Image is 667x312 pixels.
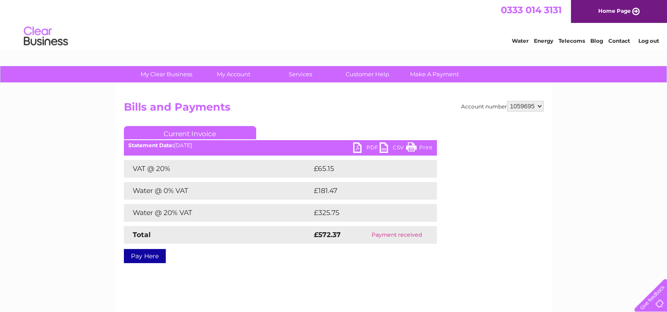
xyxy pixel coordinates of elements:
[124,101,544,118] h2: Bills and Payments
[264,66,337,82] a: Services
[128,142,174,149] b: Statement Date:
[124,182,312,200] td: Water @ 0% VAT
[461,101,544,111] div: Account number
[357,226,437,244] td: Payment received
[638,37,659,44] a: Log out
[312,182,420,200] td: £181.47
[331,66,404,82] a: Customer Help
[126,5,542,43] div: Clear Business is a trading name of Verastar Limited (registered in [GEOGRAPHIC_DATA] No. 3667643...
[353,142,380,155] a: PDF
[590,37,603,44] a: Blog
[130,66,203,82] a: My Clear Business
[312,204,421,222] td: £325.75
[512,37,529,44] a: Water
[608,37,630,44] a: Contact
[312,160,418,178] td: £65.15
[314,230,341,239] strong: £572.37
[398,66,471,82] a: Make A Payment
[406,142,432,155] a: Print
[501,4,562,15] a: 0333 014 3131
[23,23,68,50] img: logo.png
[124,249,166,263] a: Pay Here
[534,37,553,44] a: Energy
[124,126,256,139] a: Current Invoice
[124,204,312,222] td: Water @ 20% VAT
[124,160,312,178] td: VAT @ 20%
[559,37,585,44] a: Telecoms
[133,230,151,239] strong: Total
[380,142,406,155] a: CSV
[197,66,270,82] a: My Account
[124,142,437,149] div: [DATE]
